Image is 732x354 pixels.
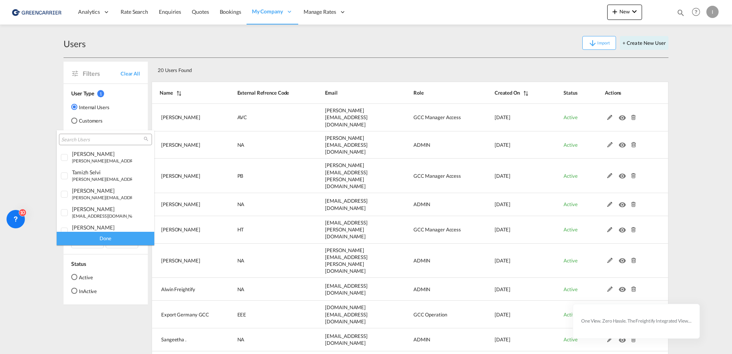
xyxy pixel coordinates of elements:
div: anton von Cornberg [72,151,132,157]
input: Search Users [61,136,144,143]
div: dinesh Kumar [72,206,132,212]
div: tamizh Selvi [72,169,132,175]
small: [PERSON_NAME][EMAIL_ADDRESS][DOMAIN_NAME] [72,177,175,182]
md-icon: icon-magnify [143,136,149,142]
div: hanan Tesfai [72,224,132,231]
small: [EMAIL_ADDRESS][DOMAIN_NAME] [72,213,142,218]
div: Done [57,232,154,245]
div: philip Barreiro [72,187,132,194]
small: [PERSON_NAME][EMAIL_ADDRESS][DOMAIN_NAME] [72,158,175,163]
